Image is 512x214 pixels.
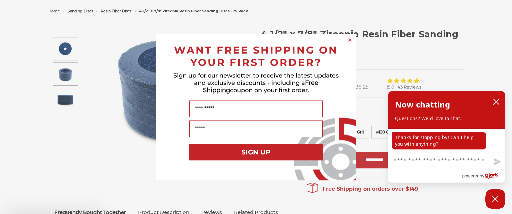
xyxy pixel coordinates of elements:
button: Send message [488,154,505,170]
p: Questions? We'd love to chat. [395,115,498,122]
span: WANT FREE SHIPPING ON YOUR FIRST ORDER? [174,44,338,69]
div: olark chatbox [388,91,505,183]
p: Thanks for stopping by! Can I help you with anything? [392,132,486,149]
button: SIGN UP [189,144,323,160]
button: Close dialog [347,37,353,43]
a: Powered by Olark [462,170,505,182]
span: by [480,172,484,180]
span: powered [462,172,479,180]
span: Free Shipping [203,79,318,94]
div: chat [388,129,505,152]
button: close chatbox [491,97,502,107]
button: Close Chatbox [485,189,505,209]
h2: Now chatting [395,98,450,111]
span: Sign up for our newsletter to receive the latest updates and exclusive discounts - including a co... [173,72,339,94]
